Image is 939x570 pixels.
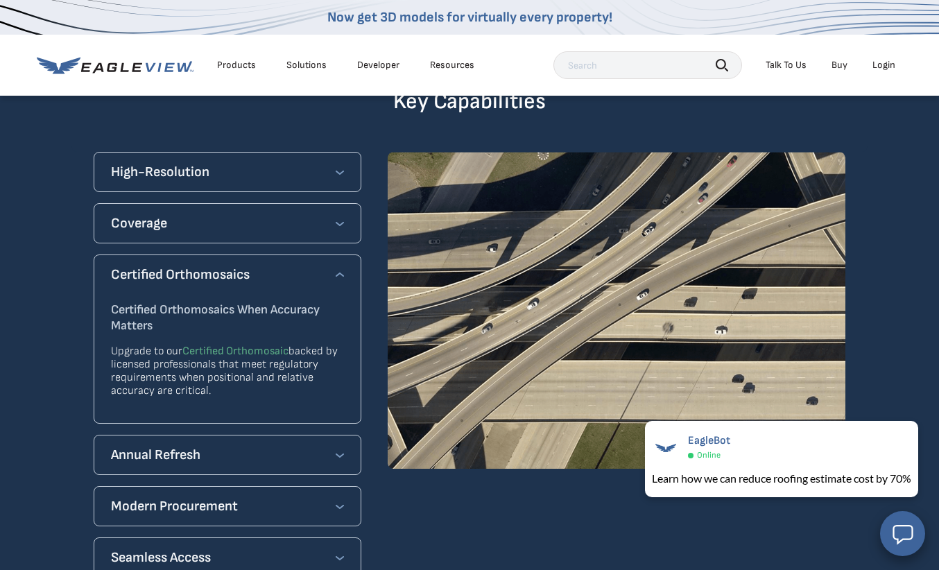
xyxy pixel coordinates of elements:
h4: High-Resolution [111,161,209,183]
a: Now get 3D models for virtually every property! [327,9,612,26]
div: Talk To Us [766,59,807,71]
img: EV-Key-Capabilities-Certified-Orthomosaics.webp [388,152,845,469]
h2: Key Capabilities [110,91,829,113]
h4: Certified Orthomosaics [111,264,250,286]
a: Developer [357,59,399,71]
h4: Modern Procurement [111,495,238,517]
div: Learn how we can reduce roofing estimate cost by 70% [652,470,911,487]
div: Solutions [286,59,327,71]
h4: Coverage [111,212,167,234]
img: EagleBot [652,434,680,462]
h4: Annual Refresh [111,444,200,466]
h5: Certified Orthomosaics When Accuracy Matters [111,302,344,334]
a: Certified Orthomosaic [182,345,288,358]
h4: Seamless Access [111,546,211,569]
a: Buy [832,59,847,71]
div: Resources [430,59,474,71]
span: EagleBot [688,434,730,447]
button: Open chat window [880,511,925,556]
span: Online [697,450,721,460]
div: Login [872,59,895,71]
p: Upgrade to our backed by licensed professionals that meet regulatory requirements when positional... [111,345,344,397]
div: Products [217,59,256,71]
input: Search [553,51,742,79]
